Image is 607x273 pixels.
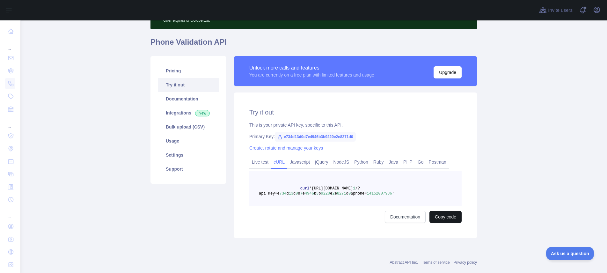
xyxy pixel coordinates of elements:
span: e [330,191,332,196]
a: Usage [158,134,219,148]
div: ... [5,38,15,51]
a: Ruby [371,157,386,167]
a: Javascript [287,157,312,167]
div: ... [5,116,15,129]
a: Java [386,157,401,167]
span: 7 [300,191,303,196]
a: cURL [271,157,287,167]
span: 0 [296,191,298,196]
div: Unlock more calls and features [249,64,374,72]
a: jQuery [312,157,331,167]
a: Integrations New [158,106,219,120]
span: d [293,191,296,196]
span: New [195,110,210,116]
span: '[URL][DOMAIN_NAME] [309,186,353,191]
span: d [298,191,300,196]
iframe: Toggle Customer Support [546,247,594,260]
a: Bulk upload (CSV) [158,120,219,134]
button: Invite users [538,5,574,15]
h1: Phone Validation API [150,37,477,52]
span: d [346,191,348,196]
button: Upgrade [434,66,462,78]
span: 14152007986 [367,191,392,196]
a: Documentation [158,92,219,106]
span: e [303,191,305,196]
span: 734 [280,191,287,196]
span: &phone= [351,191,367,196]
a: Create, rotate and manage your keys [249,145,323,151]
div: ... [5,207,15,219]
a: Abstract API Inc. [390,260,418,265]
a: Support [158,162,219,176]
span: ' [392,191,394,196]
a: Documentation [385,211,426,223]
a: Privacy policy [454,260,477,265]
span: 3 [316,191,318,196]
a: NodeJS [331,157,352,167]
span: e734d13d0d7e4946b3b9220e2e8271d0 [275,132,356,142]
span: 9220 [321,191,330,196]
span: 8271 [337,191,346,196]
a: Go [415,157,426,167]
a: PHP [401,157,415,167]
span: curl [300,186,310,191]
h2: Try it out [249,108,462,117]
span: 2 [332,191,334,196]
span: b [314,191,316,196]
a: Python [352,157,371,167]
a: Try it out [158,78,219,92]
span: Invite users [548,7,573,14]
button: Copy code [429,211,462,223]
a: Terms of service [422,260,450,265]
a: Postman [426,157,449,167]
a: Settings [158,148,219,162]
span: 0 [348,191,351,196]
span: 1 [353,186,355,191]
span: e [335,191,337,196]
div: You are currently on a free plan with limited features and usage [249,72,374,78]
a: Pricing [158,64,219,78]
div: Primary Key: [249,133,462,140]
div: This is your private API key, specific to this API. [249,122,462,128]
span: 13 [289,191,293,196]
span: b [318,191,321,196]
a: Live test [249,157,271,167]
span: d [286,191,289,196]
span: 4946 [305,191,314,196]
